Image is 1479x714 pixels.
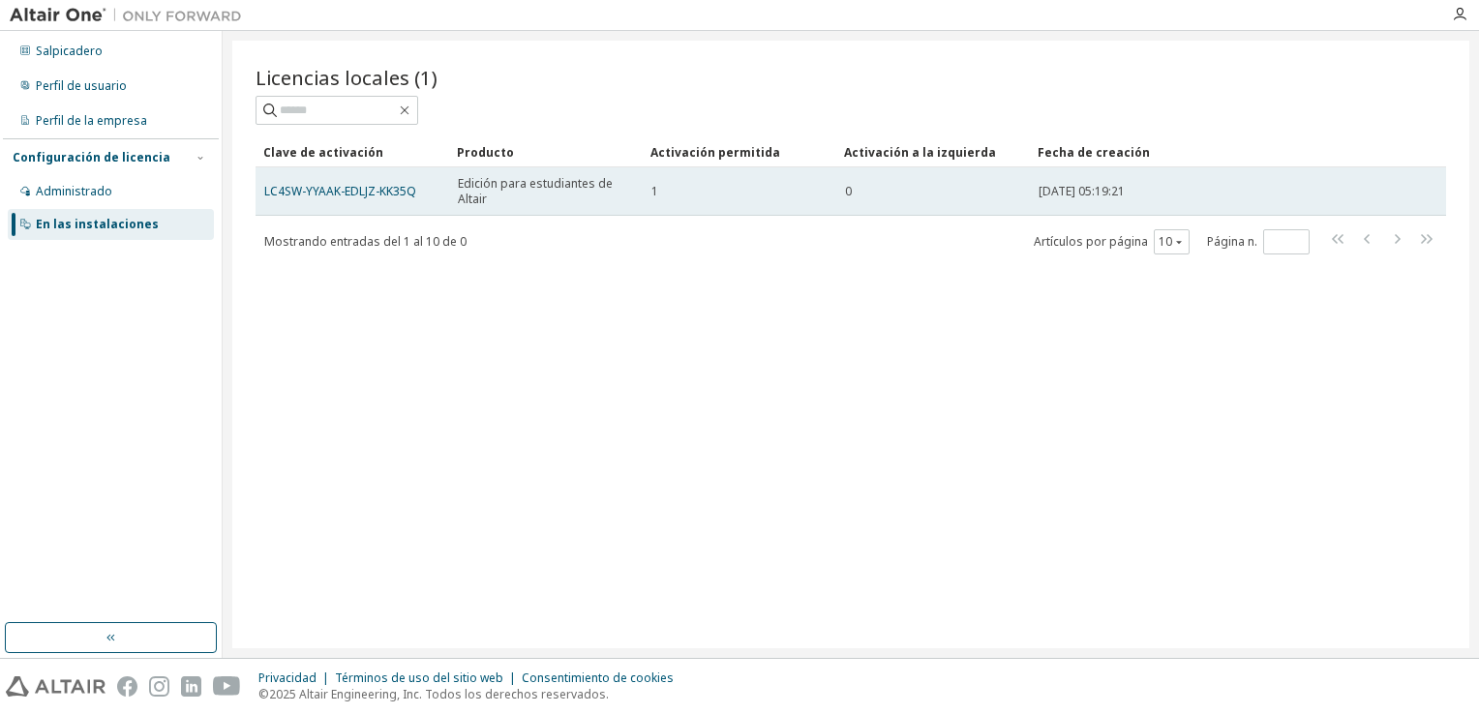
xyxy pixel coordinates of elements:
[845,184,852,199] span: 0
[651,184,658,199] span: 1
[650,136,829,167] div: Activación permitida
[213,676,241,697] img: youtube.svg
[844,136,1022,167] div: Activación a la izquierda
[1039,184,1125,199] span: [DATE] 05:19:21
[6,676,106,697] img: altair_logo.svg
[258,686,685,702] p: ©
[1207,234,1257,250] font: Página n.
[36,113,147,129] div: Perfil de la empresa
[1038,136,1361,167] div: Fecha de creación
[1159,234,1172,250] font: 10
[335,670,522,686] div: Términos de uso del sitio web
[1034,234,1148,250] font: Artículos por página
[149,676,169,697] img: instagram.svg
[10,6,252,25] img: Altair Uno
[256,64,438,91] span: Licencias locales (1)
[13,150,170,165] div: Configuración de licencia
[263,136,441,167] div: Clave de activación
[264,183,416,199] a: LC4SW-YYAAK-EDLJZ-KK35Q
[36,44,103,59] div: Salpicadero
[458,176,634,207] span: Edición para estudiantes de Altair
[117,676,137,697] img: facebook.svg
[269,686,609,702] font: 2025 Altair Engineering, Inc. Todos los derechos reservados.
[36,217,159,232] div: En las instalaciones
[457,136,635,167] div: Producto
[36,184,112,199] div: Administrado
[181,676,201,697] img: linkedin.svg
[258,670,335,686] div: Privacidad
[522,670,685,686] div: Consentimiento de cookies
[264,233,467,250] span: Mostrando entradas del 1 al 10 de 0
[36,78,127,94] div: Perfil de usuario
